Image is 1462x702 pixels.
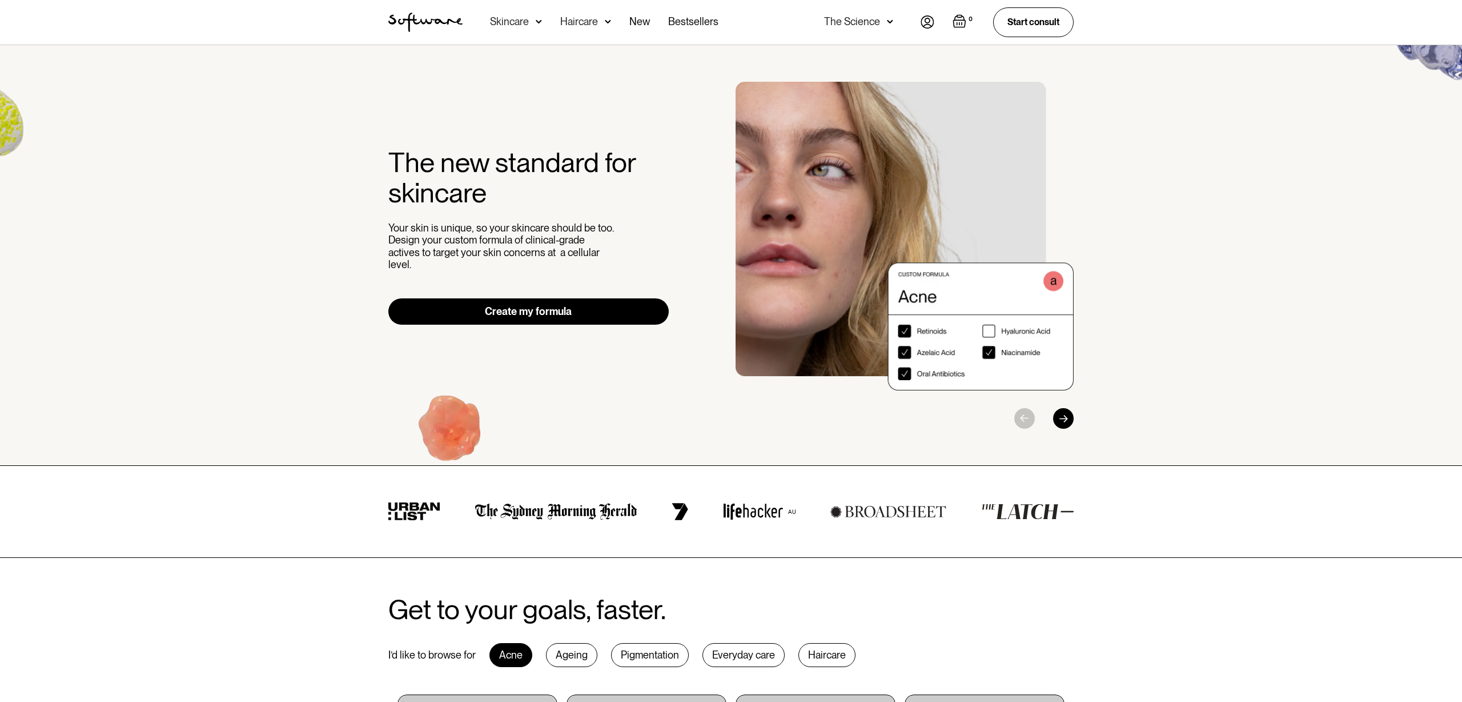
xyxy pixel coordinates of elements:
[953,14,975,30] a: Open empty cart
[981,504,1074,520] img: the latch logo
[388,595,666,625] h2: Get to your goals, faster.
[380,364,523,504] img: Hydroquinone (skin lightening agent)
[546,643,597,667] div: Ageing
[736,82,1074,390] div: 1 / 3
[490,16,529,27] div: Skincare
[830,505,946,518] img: broadsheet logo
[388,147,669,208] h2: The new standard for skincare
[388,298,669,325] a: Create my formula
[993,7,1074,37] a: Start consult
[560,16,598,27] div: Haircare
[388,13,463,32] img: Software Logo
[887,16,893,27] img: arrow down
[388,222,617,271] p: Your skin is unique, so your skincare should be too. Design your custom formula of clinical-grade...
[605,16,611,27] img: arrow down
[475,503,637,520] img: the Sydney morning herald logo
[723,503,795,520] img: lifehacker logo
[611,643,689,667] div: Pigmentation
[388,502,440,521] img: urban list logo
[536,16,542,27] img: arrow down
[1053,408,1074,429] div: Next slide
[489,643,532,667] div: Acne
[388,13,463,32] a: home
[388,649,476,661] div: I’d like to browse for
[966,14,975,25] div: 0
[702,643,785,667] div: Everyday care
[824,16,880,27] div: The Science
[798,643,855,667] div: Haircare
